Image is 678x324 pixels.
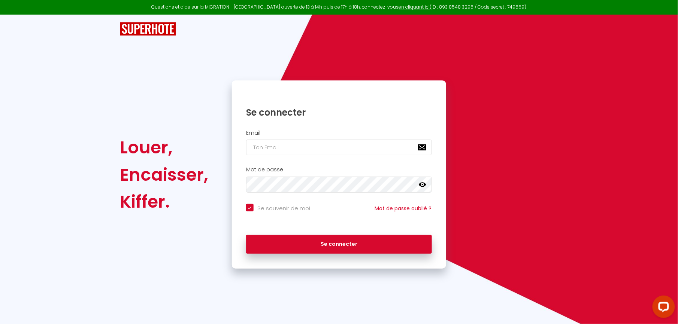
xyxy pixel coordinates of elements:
[246,130,432,136] h2: Email
[375,205,432,212] a: Mot de passe oublié ?
[647,293,678,324] iframe: LiveChat chat widget
[246,140,432,155] input: Ton Email
[399,4,430,10] a: en cliquant ici
[120,188,208,215] div: Kiffer.
[246,107,432,118] h1: Se connecter
[246,166,432,173] h2: Mot de passe
[120,161,208,188] div: Encaisser,
[120,22,176,36] img: SuperHote logo
[246,235,432,254] button: Se connecter
[120,134,208,161] div: Louer,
